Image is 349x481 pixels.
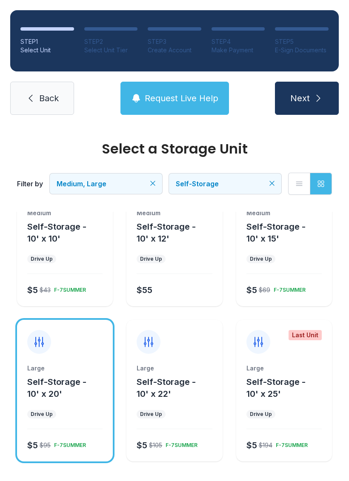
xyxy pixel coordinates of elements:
[246,439,257,451] div: $5
[212,46,265,54] div: Make Payment
[149,441,162,450] div: $105
[27,377,86,399] span: Self-Storage - 10' x 20'
[17,179,43,189] div: Filter by
[20,37,74,46] div: STEP 1
[250,411,272,418] div: Drive Up
[149,179,157,188] button: Clear filters
[270,283,306,293] div: F-7SUMMER
[40,286,51,294] div: $43
[31,256,53,262] div: Drive Up
[272,438,308,449] div: F-7SUMMER
[40,441,51,450] div: $95
[275,37,329,46] div: STEP 5
[176,179,219,188] span: Self-Storage
[148,37,201,46] div: STEP 3
[57,179,106,188] span: Medium, Large
[268,179,276,188] button: Clear filters
[31,411,53,418] div: Drive Up
[137,284,152,296] div: $55
[148,46,201,54] div: Create Account
[84,37,138,46] div: STEP 2
[51,438,86,449] div: F-7SUMMER
[246,209,322,217] div: Medium
[27,364,103,373] div: Large
[246,364,322,373] div: Large
[246,376,329,400] button: Self-Storage - 10' x 25'
[20,46,74,54] div: Select Unit
[137,439,147,451] div: $5
[246,221,329,245] button: Self-Storage - 10' x 15'
[259,441,272,450] div: $194
[140,256,162,262] div: Drive Up
[137,376,219,400] button: Self-Storage - 10' x 22'
[137,222,196,244] span: Self-Storage - 10' x 12'
[289,330,322,340] div: Last Unit
[250,256,272,262] div: Drive Up
[246,377,306,399] span: Self-Storage - 10' x 25'
[27,222,86,244] span: Self-Storage - 10' x 10'
[39,92,59,104] span: Back
[290,92,310,104] span: Next
[137,377,196,399] span: Self-Storage - 10' x 22'
[27,439,38,451] div: $5
[27,209,103,217] div: Medium
[246,284,257,296] div: $5
[137,221,219,245] button: Self-Storage - 10' x 12'
[137,209,212,217] div: Medium
[162,438,197,449] div: F-7SUMMER
[145,92,218,104] span: Request Live Help
[27,376,109,400] button: Self-Storage - 10' x 20'
[275,46,329,54] div: E-Sign Documents
[212,37,265,46] div: STEP 4
[246,222,306,244] span: Self-Storage - 10' x 15'
[51,283,86,293] div: F-7SUMMER
[84,46,138,54] div: Select Unit Tier
[137,364,212,373] div: Large
[50,174,162,194] button: Medium, Large
[140,411,162,418] div: Drive Up
[259,286,270,294] div: $69
[169,174,281,194] button: Self-Storage
[27,221,109,245] button: Self-Storage - 10' x 10'
[27,284,38,296] div: $5
[17,142,332,156] div: Select a Storage Unit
